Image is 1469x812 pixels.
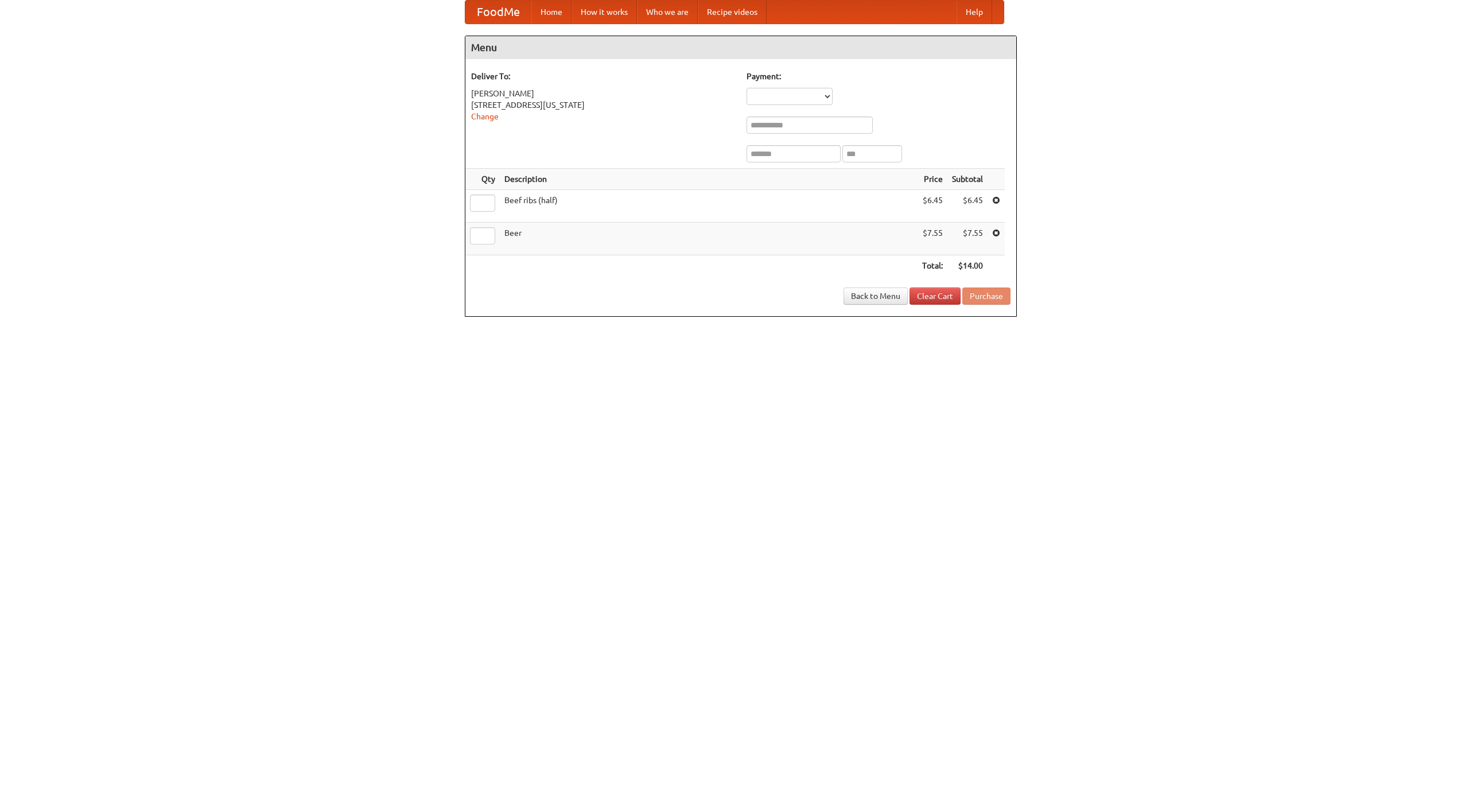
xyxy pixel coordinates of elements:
a: Home [531,1,572,24]
td: $6.45 [918,190,947,223]
h5: Payment: [747,71,1011,82]
th: Price [918,169,947,190]
a: Clear Cart [910,287,961,305]
a: Change [471,112,499,121]
th: Total: [918,255,947,277]
div: [PERSON_NAME] [471,88,735,99]
td: $7.55 [947,223,988,255]
h4: Menu [465,36,1016,59]
a: Who we are [637,1,698,24]
th: Description [500,169,918,190]
td: Beer [500,223,918,255]
a: Help [957,1,992,24]
a: FoodMe [465,1,531,24]
h5: Deliver To: [471,71,735,82]
td: Beef ribs (half) [500,190,918,223]
a: How it works [572,1,637,24]
th: $14.00 [947,255,988,277]
a: Recipe videos [698,1,767,24]
th: Subtotal [947,169,988,190]
td: $7.55 [918,223,947,255]
a: Back to Menu [844,287,908,305]
td: $6.45 [947,190,988,223]
div: [STREET_ADDRESS][US_STATE] [471,99,735,111]
button: Purchase [962,287,1011,305]
th: Qty [465,169,500,190]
